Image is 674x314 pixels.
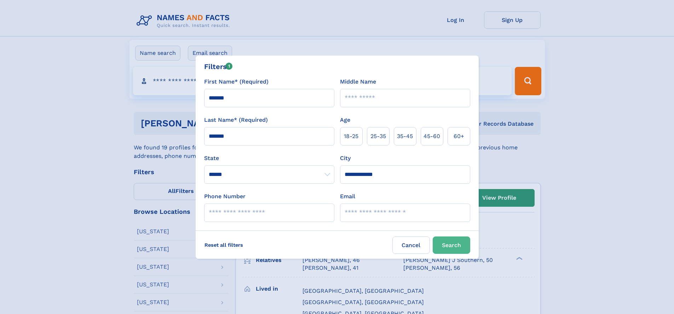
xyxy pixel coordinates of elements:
[370,132,386,141] span: 25‑35
[204,192,246,201] label: Phone Number
[204,78,269,86] label: First Name* (Required)
[344,132,358,141] span: 18‑25
[200,236,248,253] label: Reset all filters
[340,116,350,124] label: Age
[340,192,355,201] label: Email
[204,154,334,162] label: State
[340,78,376,86] label: Middle Name
[454,132,464,141] span: 60+
[397,132,413,141] span: 35‑45
[433,236,470,254] button: Search
[392,236,430,254] label: Cancel
[204,61,233,72] div: Filters
[340,154,351,162] label: City
[204,116,268,124] label: Last Name* (Required)
[424,132,440,141] span: 45‑60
